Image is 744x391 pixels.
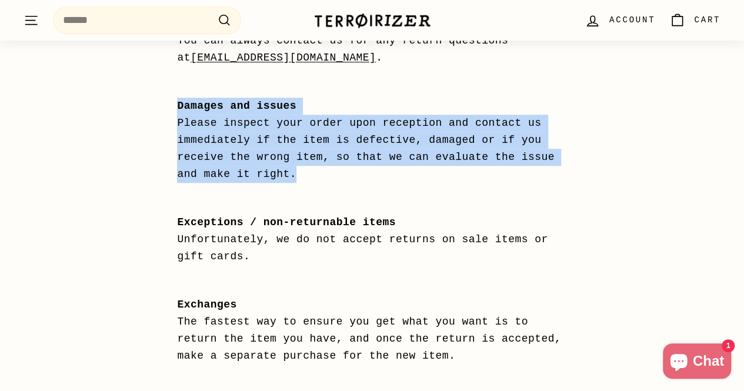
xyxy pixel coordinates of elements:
[177,100,296,112] strong: Damages and issues
[659,343,735,382] inbox-online-store-chat: Shopify online store chat
[177,98,566,182] p: Please inspect your order upon reception and contact us immediately if the item is defective, dam...
[609,14,655,26] span: Account
[662,3,728,38] a: Cart
[177,214,566,265] p: Unfortunately, we do not accept returns on sale items or gift cards.
[177,299,236,310] strong: Exchanges
[578,3,662,38] a: Account
[694,14,720,26] span: Cart
[177,296,566,364] p: The fastest way to ensure you get what you want is to return the item you have, and once the retu...
[177,216,395,228] strong: Exceptions / non-returnable items
[191,52,376,64] a: [EMAIL_ADDRESS][DOMAIN_NAME]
